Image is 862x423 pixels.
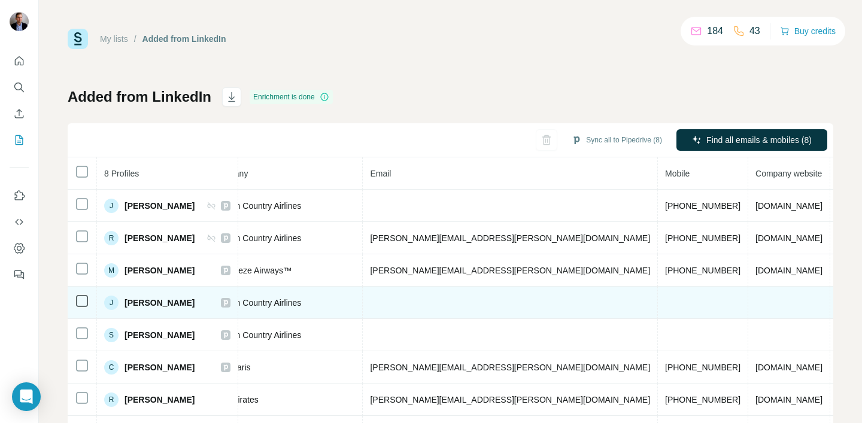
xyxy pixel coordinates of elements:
div: C [104,360,119,375]
div: J [104,199,119,213]
span: [PERSON_NAME][EMAIL_ADDRESS][PERSON_NAME][DOMAIN_NAME] [370,395,650,404]
img: Avatar [10,12,29,31]
span: [PERSON_NAME] [125,232,195,244]
button: Buy credits [780,23,836,39]
img: Surfe Logo [68,29,88,49]
button: Feedback [10,264,29,285]
div: Open Intercom Messenger [12,382,41,411]
span: [PERSON_NAME] [125,361,195,373]
button: Dashboard [10,238,29,259]
span: [DOMAIN_NAME] [755,266,822,275]
span: [PERSON_NAME] [125,394,195,406]
span: Sun Country Airlines [225,200,301,212]
span: Mobile [665,169,690,178]
div: Added from LinkedIn [142,33,226,45]
button: Quick start [10,50,29,72]
span: [DOMAIN_NAME] [755,201,822,211]
span: Find all emails & mobiles (8) [706,134,812,146]
span: [DOMAIN_NAME] [755,395,822,404]
button: Use Surfe API [10,211,29,233]
span: Email [370,169,391,178]
div: Enrichment is done [250,90,333,104]
span: [PERSON_NAME] [125,329,195,341]
button: Find all emails & mobiles (8) [676,129,827,151]
span: Company website [755,169,822,178]
span: [DOMAIN_NAME] [755,363,822,372]
p: 184 [707,24,723,38]
div: J [104,296,119,310]
span: 8 Profiles [104,169,139,178]
span: Breeze Airways™ [225,264,291,276]
button: Search [10,77,29,98]
span: Sun Country Airlines [225,232,301,244]
div: R [104,231,119,245]
button: Enrich CSV [10,103,29,124]
span: [DOMAIN_NAME] [755,233,822,243]
span: [PHONE_NUMBER] [665,233,740,243]
button: My lists [10,129,29,151]
span: Emirates [225,394,258,406]
span: [PERSON_NAME] [125,264,195,276]
p: 43 [749,24,760,38]
span: [PERSON_NAME] [125,200,195,212]
h1: Added from LinkedIn [68,87,211,106]
div: M [104,263,119,278]
div: S [104,328,119,342]
li: / [134,33,136,45]
span: [PERSON_NAME][EMAIL_ADDRESS][PERSON_NAME][DOMAIN_NAME] [370,363,650,372]
span: [PHONE_NUMBER] [665,266,740,275]
span: [PERSON_NAME] [125,297,195,309]
span: [PERSON_NAME][EMAIL_ADDRESS][PERSON_NAME][DOMAIN_NAME] [370,266,650,275]
button: Use Surfe on LinkedIn [10,185,29,206]
span: [PHONE_NUMBER] [665,395,740,404]
span: [PHONE_NUMBER] [665,201,740,211]
span: Sun Country Airlines [225,329,301,341]
span: [PERSON_NAME][EMAIL_ADDRESS][PERSON_NAME][DOMAIN_NAME] [370,233,650,243]
a: My lists [100,34,128,44]
span: Sun Country Airlines [225,297,301,309]
div: R [104,392,119,407]
button: Sync all to Pipedrive (8) [563,131,670,149]
span: [PHONE_NUMBER] [665,363,740,372]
